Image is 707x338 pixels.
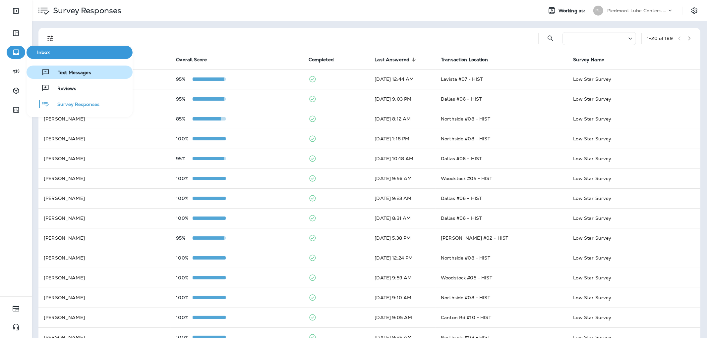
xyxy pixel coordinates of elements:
[369,188,436,208] td: [DATE] 9:23 AM
[44,32,57,45] button: Filters
[7,4,25,18] button: Expand Sidebar
[436,129,568,149] td: Northside #08 - HIST
[568,149,700,169] td: Low Star Survey
[369,169,436,188] td: [DATE] 9:56 AM
[38,228,171,248] td: [PERSON_NAME]
[568,69,700,89] td: Low Star Survey
[309,57,334,63] span: Completed
[436,268,568,288] td: Woodstock #05 - HIST
[176,176,193,181] p: 100%
[544,32,557,45] button: Search Survey Responses
[176,96,193,102] p: 95%
[436,89,568,109] td: Dallas #06 - HIST
[176,196,193,201] p: 100%
[607,8,667,13] p: Piedmont Lube Centers LLC
[38,169,171,188] td: [PERSON_NAME]
[369,129,436,149] td: [DATE] 1:18 PM
[568,248,700,268] td: Low Star Survey
[436,188,568,208] td: Dallas #06 - HIST
[50,70,91,76] span: Text Messages
[436,69,568,89] td: Lavista #07 - HIST
[436,169,568,188] td: Woodstock #05 - HIST
[369,109,436,129] td: [DATE] 8:12 AM
[436,288,568,308] td: Northside #08 - HIST
[49,86,76,92] span: Reviews
[369,149,436,169] td: [DATE] 10:18 AM
[29,50,130,55] span: Inbox
[369,89,436,109] td: [DATE] 9:03 PM
[436,149,568,169] td: Dallas #06 - HIST
[176,255,193,261] p: 100%
[369,288,436,308] td: [DATE] 9:10 AM
[176,275,193,280] p: 100%
[176,116,193,121] p: 85%
[441,57,488,63] span: Transaction Location
[436,248,568,268] td: Northside #08 - HIST
[568,129,700,149] td: Low Star Survey
[27,66,133,79] button: Text Messages
[38,288,171,308] td: [PERSON_NAME]
[436,308,568,327] td: Canton Rd #10 - HIST
[568,228,700,248] td: Low Star Survey
[559,8,587,14] span: Working as:
[369,308,436,327] td: [DATE] 9:05 AM
[27,46,133,59] button: Inbox
[27,97,133,111] button: Survey Responses
[369,69,436,89] td: [DATE] 12:44 AM
[27,81,133,95] button: Reviews
[593,6,603,16] div: PL
[369,208,436,228] td: [DATE] 8:31 AM
[436,208,568,228] td: Dallas #06 - HIST
[568,109,700,129] td: Low Star Survey
[573,57,605,63] span: Survey Name
[568,169,700,188] td: Low Star Survey
[436,109,568,129] td: Northside #08 - HIST
[38,268,171,288] td: [PERSON_NAME]
[176,315,193,320] p: 100%
[568,208,700,228] td: Low Star Survey
[38,188,171,208] td: [PERSON_NAME]
[38,208,171,228] td: [PERSON_NAME]
[375,57,409,63] span: Last Answered
[176,295,193,300] p: 100%
[176,57,207,63] span: Overall Score
[38,109,171,129] td: [PERSON_NAME]
[568,308,700,327] td: Low Star Survey
[38,149,171,169] td: [PERSON_NAME]
[568,89,700,109] td: Low Star Survey
[50,6,121,16] p: Survey Responses
[176,136,193,141] p: 100%
[176,216,193,221] p: 100%
[176,156,193,161] p: 95%
[49,102,99,108] span: Survey Responses
[568,188,700,208] td: Low Star Survey
[38,308,171,327] td: [PERSON_NAME]
[568,288,700,308] td: Low Star Survey
[568,268,700,288] td: Low Star Survey
[688,5,700,17] button: Settings
[369,248,436,268] td: [DATE] 12:24 PM
[436,228,568,248] td: [PERSON_NAME] #02 - HIST
[176,235,193,241] p: 95%
[38,248,171,268] td: [PERSON_NAME]
[647,36,673,41] div: 1 - 20 of 189
[369,228,436,248] td: [DATE] 5:38 PM
[369,268,436,288] td: [DATE] 9:59 AM
[176,76,193,82] p: 95%
[38,129,171,149] td: [PERSON_NAME]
